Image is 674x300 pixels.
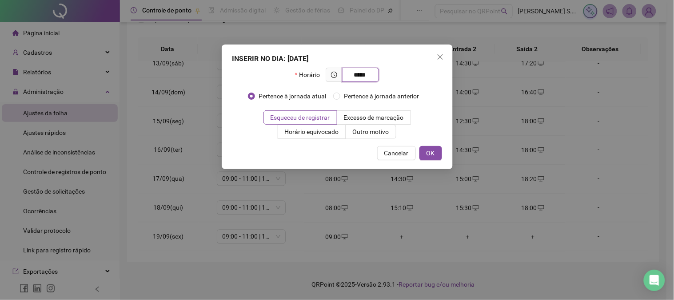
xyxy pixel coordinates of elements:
[285,128,339,135] span: Horário equivocado
[271,114,330,121] span: Esqueceu de registrar
[437,53,444,61] span: close
[232,53,442,64] div: INSERIR NO DIA : [DATE]
[340,91,423,101] span: Pertence à jornada anterior
[433,50,447,64] button: Close
[377,146,416,160] button: Cancelar
[344,114,404,121] span: Excesso de marcação
[295,68,326,82] label: Horário
[331,72,337,78] span: clock-circle
[384,148,409,158] span: Cancelar
[427,148,435,158] span: OK
[419,146,442,160] button: OK
[353,128,389,135] span: Outro motivo
[644,270,665,291] div: Open Intercom Messenger
[255,91,330,101] span: Pertence à jornada atual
